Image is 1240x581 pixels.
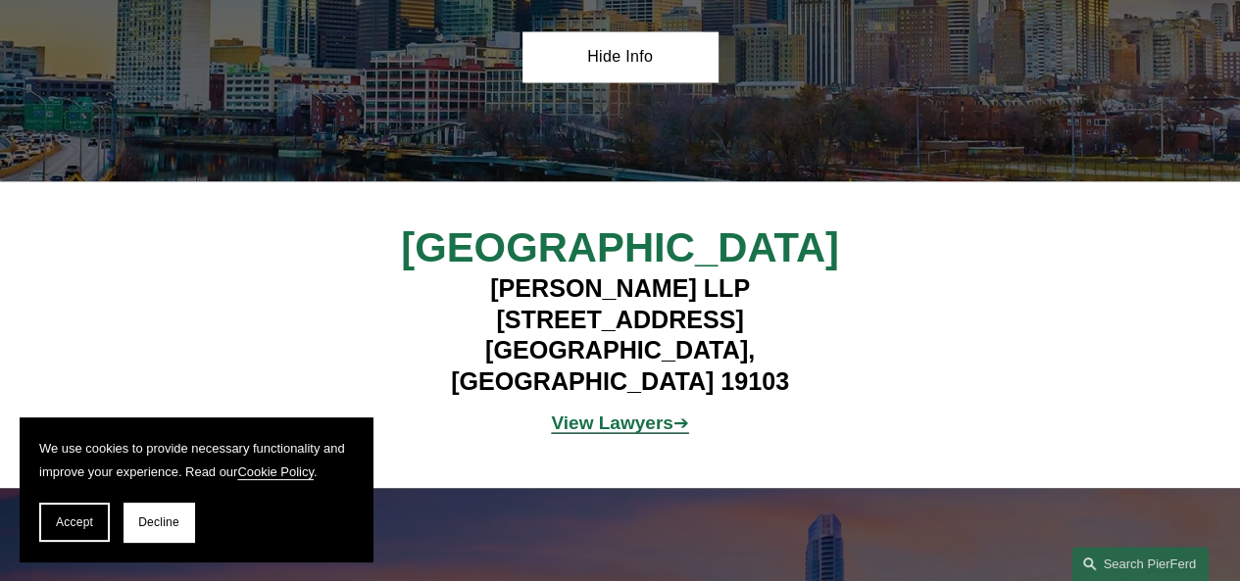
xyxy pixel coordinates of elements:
[39,503,110,542] button: Accept
[237,464,314,479] a: Cookie Policy
[551,412,688,433] span: ➔
[1071,547,1209,581] a: Search this site
[56,515,93,529] span: Accept
[124,503,194,542] button: Decline
[522,32,717,82] a: Hide Info
[551,412,688,433] a: View Lawyers➔
[138,515,179,529] span: Decline
[20,417,372,561] section: Cookie banner
[551,412,672,433] strong: View Lawyers
[39,437,353,483] p: We use cookies to provide necessary functionality and improve your experience. Read our .
[377,273,863,398] h4: [PERSON_NAME] LLP [STREET_ADDRESS] [GEOGRAPHIC_DATA], [GEOGRAPHIC_DATA] 19103
[401,224,839,270] span: [GEOGRAPHIC_DATA]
